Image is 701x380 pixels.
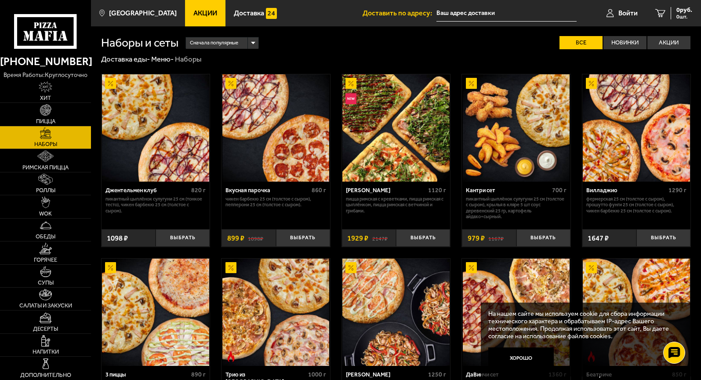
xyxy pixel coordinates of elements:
[36,234,55,240] span: Обеды
[466,371,546,378] div: ДаВинчи сет
[102,74,210,181] a: АкционныйДжентельмен клуб
[488,347,554,369] button: Хорошо
[345,78,356,89] img: Акционный
[308,371,326,378] span: 1000 г
[428,186,446,194] span: 1120 г
[396,229,450,247] button: Выбрать
[222,259,329,365] img: Трио из Рио
[636,229,690,247] button: Выбрать
[618,10,638,17] span: Войти
[225,262,236,273] img: Акционный
[19,303,72,309] span: Салаты и закуски
[346,196,446,214] p: Пицца Римская с креветками, Пицца Римская с цыплёнком, Пицца Римская с ветчиной и грибами.
[225,351,236,362] img: Острое блюдо
[586,187,666,194] div: Вилладжио
[488,234,504,242] s: 1167 ₽
[516,229,570,247] button: Выбрать
[34,142,57,147] span: Наборы
[266,8,277,19] img: 15daf4d41897b9f0e9f617042186c801.svg
[588,234,609,242] span: 1647 ₽
[222,74,329,181] img: Вкусная парочка
[676,7,692,13] span: 0 руб.
[603,36,647,49] label: Новинки
[647,36,690,49] label: Акции
[36,119,55,124] span: Пицца
[276,229,330,247] button: Выбрать
[345,93,356,104] img: Новинка
[105,262,116,273] img: Акционный
[33,326,58,332] span: Десерты
[466,262,477,273] img: Акционный
[583,259,690,365] img: Беатриче
[346,187,426,194] div: [PERSON_NAME]
[107,234,128,242] span: 1098 ₽
[105,371,189,378] div: 3 пиццы
[101,55,150,63] a: Доставка еды-
[468,234,485,242] span: 979 ₽
[151,55,174,63] a: Меню-
[462,259,570,365] a: АкционныйДаВинчи сет
[105,78,116,89] img: Акционный
[248,234,263,242] s: 1098 ₽
[428,371,446,378] span: 1250 г
[190,36,238,50] span: Сначала популярные
[466,78,477,89] img: Акционный
[342,259,450,365] a: АкционныйВилла Капри
[191,186,206,194] span: 820 г
[363,10,436,17] span: Доставить по адресу:
[559,36,603,49] label: Все
[345,262,356,273] img: Акционный
[582,259,691,365] a: АкционныйОстрое блюдоБеатриче
[312,186,326,194] span: 860 г
[372,234,388,242] s: 2147 ₽
[586,262,597,273] img: Акционный
[582,74,691,181] a: АкционныйВилладжио
[109,10,177,17] span: [GEOGRAPHIC_DATA]
[225,78,236,89] img: Акционный
[462,74,570,181] a: АкционныйКантри сет
[38,280,54,286] span: Супы
[222,74,330,181] a: АкционныйВкусная парочка
[105,187,189,194] div: Джентельмен клуб
[488,310,679,340] p: На нашем сайте мы используем cookie для сбора информации технического характера и обрабатываем IP...
[586,78,597,89] img: Акционный
[668,186,686,194] span: 1290 г
[101,37,178,49] h1: Наборы и сеты
[156,229,210,247] button: Выбрать
[40,95,51,101] span: Хит
[342,259,449,365] img: Вилла Капри
[225,196,326,208] p: Чикен Барбекю 25 см (толстое с сыром), Пепперони 25 см (толстое с сыром).
[222,259,330,365] a: АкционныйОстрое блюдоТрио из Рио
[463,259,570,365] img: ДаВинчи сет
[227,234,244,242] span: 899 ₽
[346,371,426,378] div: [PERSON_NAME]
[175,55,201,64] div: Наборы
[436,5,577,22] input: Ваш адрес доставки
[34,257,57,263] span: Горячее
[342,74,450,181] a: АкционныйНовинкаМама Миа
[552,186,567,194] span: 700 г
[105,196,206,214] p: Пикантный цыплёнок сулугуни 25 см (тонкое тесто), Чикен Барбекю 25 см (толстое с сыром).
[102,259,209,365] img: 3 пиццы
[36,188,55,194] span: Роллы
[586,196,686,214] p: Фермерская 25 см (толстое с сыром), Прошутто Фунги 25 см (толстое с сыром), Чикен Барбекю 25 см (...
[234,10,264,17] span: Доставка
[676,14,692,19] span: 0 шт.
[347,234,368,242] span: 1929 ₽
[22,165,69,171] span: Римская пицца
[466,187,549,194] div: Кантри сет
[463,74,570,181] img: Кантри сет
[191,371,206,378] span: 890 г
[102,74,209,181] img: Джентельмен клуб
[193,10,217,17] span: Акции
[466,196,566,219] p: Пикантный цыплёнок сулугуни 25 см (толстое с сыром), крылья в кляре 5 шт соус деревенский 25 гр, ...
[342,74,449,181] img: Мама Миа
[225,187,309,194] div: Вкусная парочка
[33,349,59,355] span: Напитки
[39,211,52,217] span: WOK
[20,373,71,378] span: Дополнительно
[102,259,210,365] a: Акционный3 пиццы
[583,74,690,181] img: Вилладжио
